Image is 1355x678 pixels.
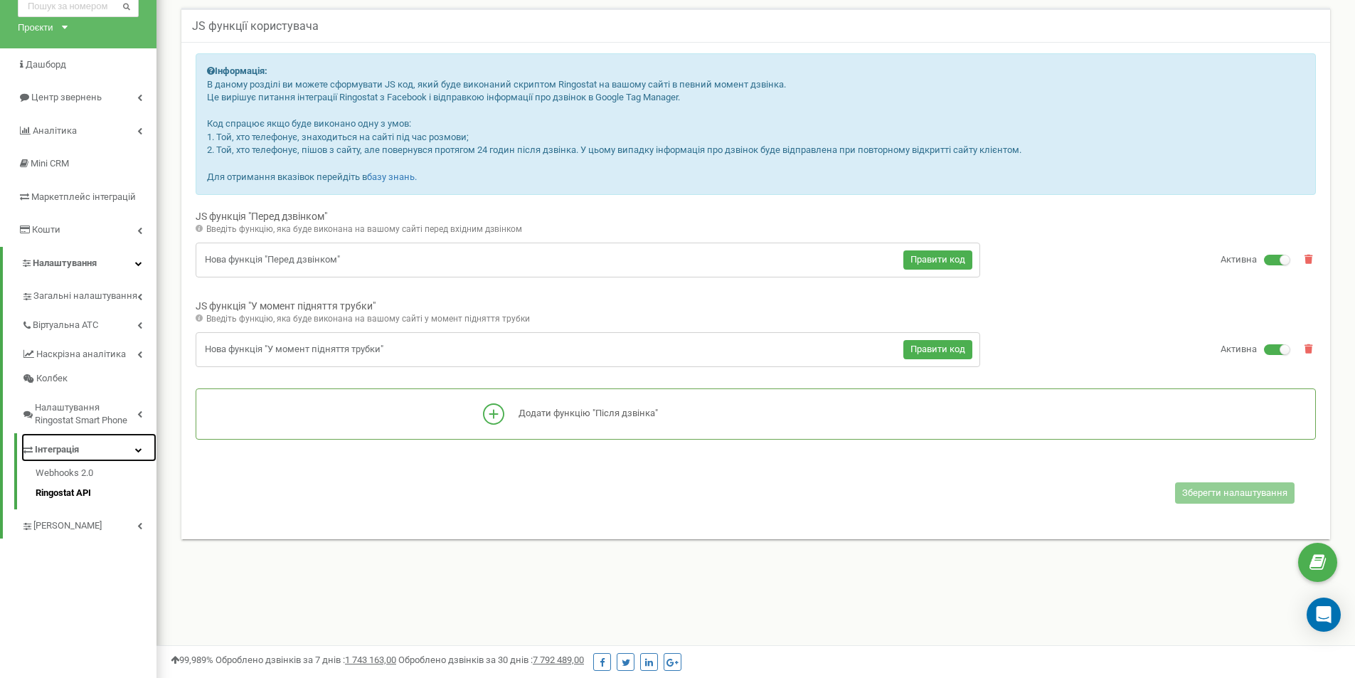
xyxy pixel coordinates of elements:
[910,344,965,354] span: Правити код
[903,250,972,270] button: Правити код
[21,391,156,433] a: Налаштування Ringostat Smart Phone
[367,171,417,182] a: базу знань.
[203,342,856,357] input: Нова функція "У момент підняття трубки"
[32,224,60,235] span: Кошти
[31,158,69,169] span: Mini CRM
[18,21,53,34] div: Проєкти
[33,519,102,533] span: [PERSON_NAME]
[21,509,156,539] a: [PERSON_NAME]
[21,338,156,367] a: Наскрізна аналітика
[196,388,1316,440] button: Додати функцію "Після дзвінка"
[207,79,786,90] span: В даному розділі ви можете сформувати JS код, який буде виконаний скриптом Ringostat на вашому са...
[533,655,584,665] u: 7 792 489,00
[31,92,102,102] span: Центр звернень
[207,92,680,102] span: Це вирішує питання інтеграції Ringostat з Facebook і відправкою інформації про дзвінок в Google T...
[33,319,98,332] span: Віртуальна АТС
[36,348,126,361] span: Наскрізна аналітика
[207,144,1021,155] span: 2. Той, хто телефонує, пішов з сайту, але повернувся протягом 24 годин після дзвінка. У цьому вип...
[31,191,136,202] span: Маркетплейс інтеграцій
[903,340,972,359] button: Правити код
[192,19,319,33] span: JS функції користувача
[215,65,267,76] span: Інформація:
[35,401,137,428] span: Налаштування Ringostat Smart Phone
[35,443,79,457] span: Інтеграція
[33,290,137,303] span: Загальні налаштування
[1175,482,1295,504] button: Зберегти налаштування
[36,483,156,500] a: Ringostat API
[171,655,213,665] span: 99,989%
[33,258,97,268] span: Налаштування
[207,118,411,129] span: Код спрацює якщо буде виконано одну з умов:
[36,467,156,484] a: Webhooks 2.0
[196,300,376,312] span: JS функція "У момент підняття трубки"
[196,211,327,222] span: JS функція "Перед дзвінком"
[26,59,66,70] span: Дашборд
[1221,254,1257,265] span: Активна
[21,366,156,391] a: Колбек
[910,254,965,265] span: Правити код
[1221,344,1257,354] span: Активна
[398,655,584,665] span: Оброблено дзвінків за 30 днів :
[207,132,469,142] span: 1. Той, хто телефонує, знаходиться на сайті під час розмови;
[206,314,530,324] span: Введіть функцію, яка буде виконана на вашому сайті у момент підняття трубки
[206,224,522,234] span: Введіть функцію, яка буде виконана на вашому сайті перед вхідним дзвінком
[203,253,856,268] input: Нова функція "Перед дзвінком"
[21,433,156,462] a: Інтеграція
[1182,487,1287,498] span: Зберегти налаштування
[207,171,367,182] span: Для отримання вказівок перейдіть в
[519,408,658,418] span: Додати функцію "Після дзвінка"
[1307,598,1341,632] div: Open Intercom Messenger
[3,247,156,280] a: Налаштування
[36,372,68,386] span: Колбек
[21,309,156,338] a: Віртуальна АТС
[33,125,77,136] span: Аналiтика
[21,280,156,309] a: Загальні налаштування
[345,655,396,665] u: 1 743 163,00
[216,655,396,665] span: Оброблено дзвінків за 7 днів :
